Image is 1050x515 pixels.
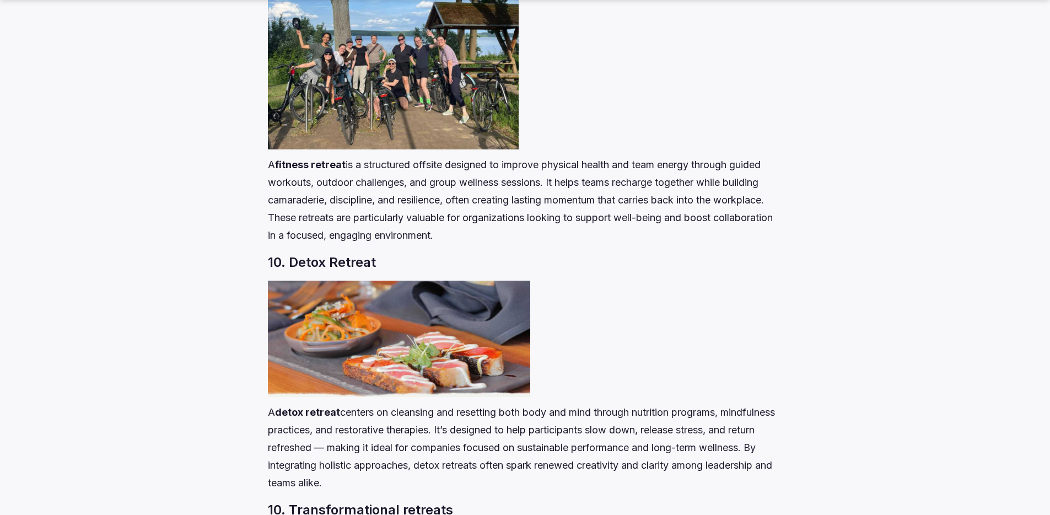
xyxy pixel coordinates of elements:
[275,159,346,170] strong: fitness retreat
[268,253,782,272] h3: 10. Detox Retreat
[268,156,782,244] p: A is a structured offsite designed to improve physical health and team energy through guided work...
[268,404,782,492] p: A centers on cleansing and resetting both body and mind through nutrition programs, mindfulness p...
[275,406,340,418] strong: detox retreat
[268,281,530,397] img: highlands_ranch_resort_food-1024x453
